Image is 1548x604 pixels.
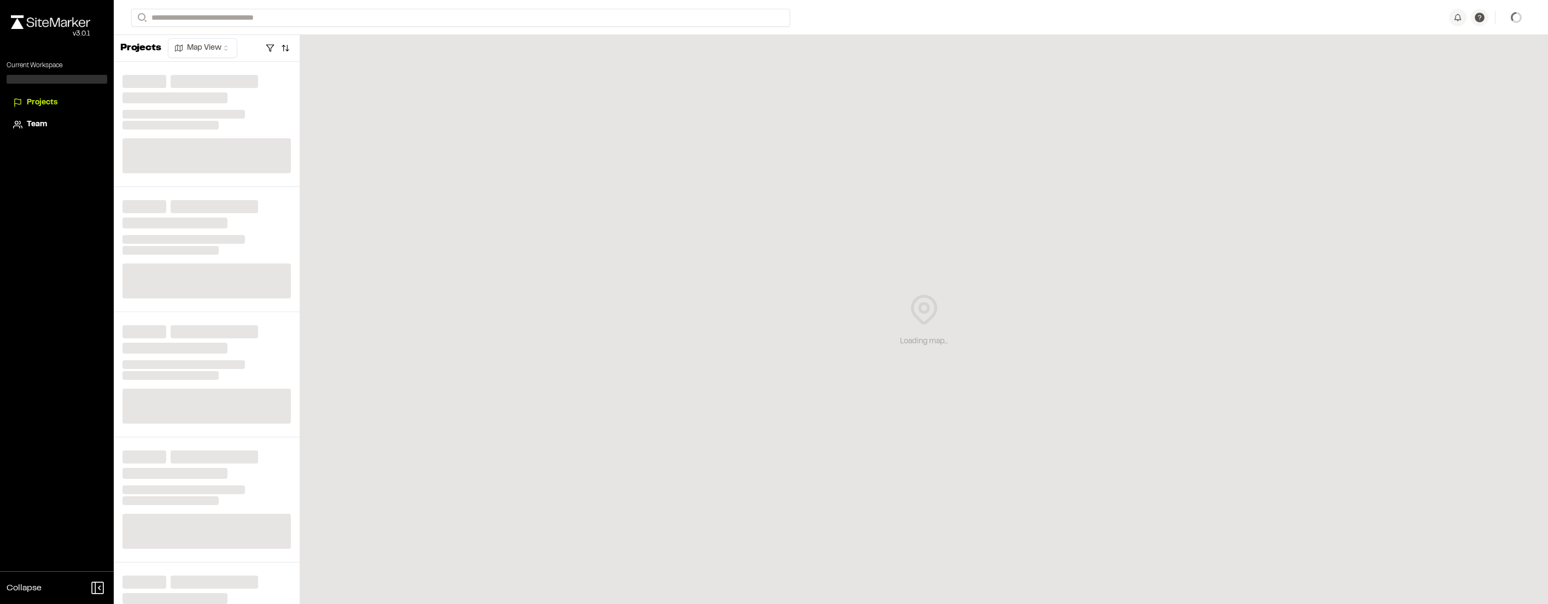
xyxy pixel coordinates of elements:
div: Loading map... [900,336,948,348]
div: Oh geez...please don't... [11,29,90,39]
span: Projects [27,97,57,109]
button: Search [131,9,151,27]
span: Collapse [7,582,42,595]
a: Team [13,119,101,131]
p: Projects [120,41,161,56]
span: Team [27,119,47,131]
p: Current Workspace [7,61,107,71]
a: Projects [13,97,101,109]
img: rebrand.png [11,15,90,29]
